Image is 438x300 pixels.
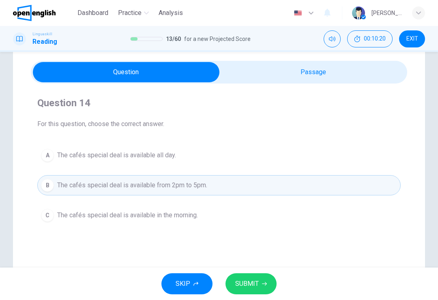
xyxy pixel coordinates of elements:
h4: Question 14 [37,96,401,109]
div: [PERSON_NAME] [PERSON_NAME] [371,8,402,18]
span: 00:10:20 [364,36,386,42]
span: for a new Projected Score [184,34,251,44]
span: The cafés special deal is available from 2pm to 5pm. [57,180,207,190]
span: SKIP [176,278,190,289]
span: Dashboard [77,8,108,18]
button: Dashboard [74,6,112,20]
div: B [41,179,54,192]
button: Analysis [155,6,186,20]
button: BThe cafés special deal is available from 2pm to 5pm. [37,175,401,195]
span: The cafés special deal is available in the morning. [57,210,198,220]
span: EXIT [406,36,418,42]
div: A [41,149,54,162]
button: 00:10:20 [347,30,393,47]
div: C [41,209,54,222]
span: Linguaskill [32,31,52,37]
button: SUBMIT [225,273,277,294]
span: The cafés special deal is available all day. [57,150,176,160]
button: EXIT [399,30,425,47]
img: en [293,10,303,16]
img: OpenEnglish logo [13,5,56,21]
button: SKIP [161,273,213,294]
span: For this question, choose the correct answer. [37,119,401,129]
div: Mute [324,30,341,47]
a: OpenEnglish logo [13,5,74,21]
div: Hide [347,30,393,47]
span: 13 / 60 [166,34,181,44]
button: Practice [115,6,152,20]
button: AThe cafés special deal is available all day. [37,145,401,165]
img: Profile picture [352,6,365,19]
h1: Reading [32,37,57,47]
button: CThe cafés special deal is available in the morning. [37,205,401,225]
span: SUBMIT [235,278,259,289]
span: Analysis [159,8,183,18]
span: Practice [118,8,142,18]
